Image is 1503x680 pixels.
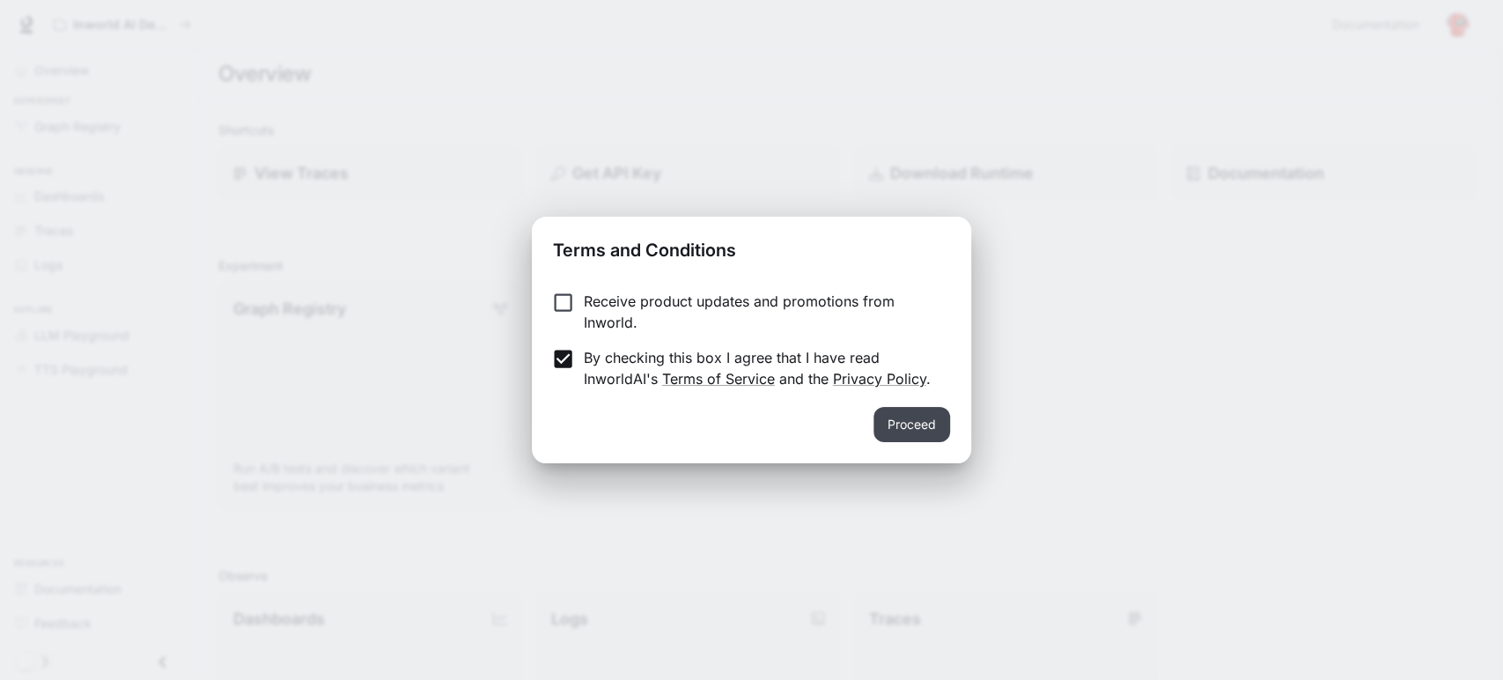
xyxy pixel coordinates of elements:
p: By checking this box I agree that I have read InworldAI's and the . [584,347,936,389]
button: Proceed [873,407,950,442]
h2: Terms and Conditions [532,217,970,277]
p: Receive product updates and promotions from Inworld. [584,291,936,333]
a: Privacy Policy [833,370,926,388]
a: Terms of Service [662,370,775,388]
